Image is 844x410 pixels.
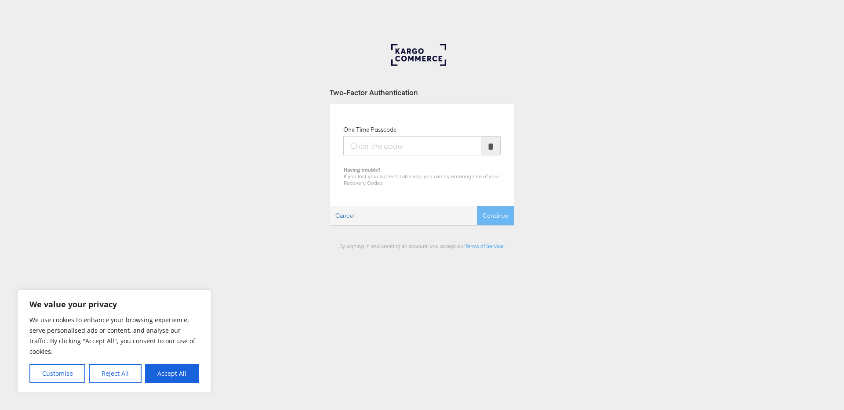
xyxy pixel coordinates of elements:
span: If you lost your authenticator app, you can try entering one of your Recovery Codes [344,173,499,186]
button: Reject All [89,364,141,383]
button: Customise [29,364,85,383]
p: We use cookies to enhance your browsing experience, serve personalised ads or content, and analys... [29,315,199,357]
p: We value your privacy [29,299,199,309]
b: Having trouble? [344,166,381,173]
div: Two-Factor Authentication [330,87,514,97]
input: Enter the code [343,136,481,155]
div: By signing in and creating an account, you accept our . [330,243,514,249]
div: We value your privacy [18,290,211,392]
a: Cancel [330,206,360,225]
a: Terms of Service [465,243,504,249]
label: One Time Passcode [343,126,397,134]
button: Accept All [145,364,199,383]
